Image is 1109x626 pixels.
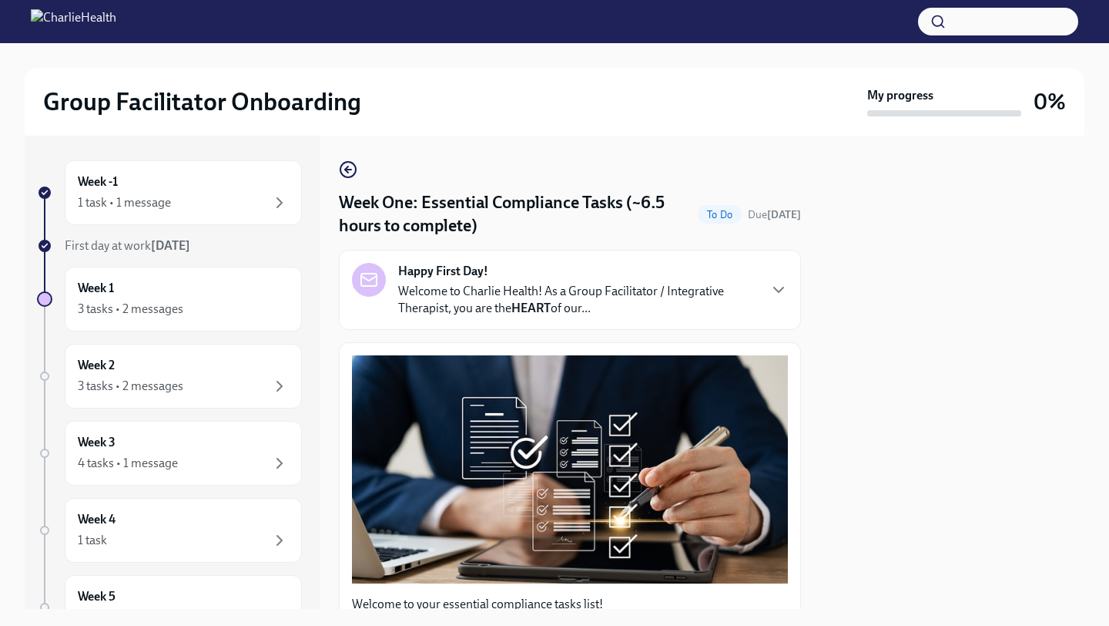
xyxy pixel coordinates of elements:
[37,421,302,486] a: Week 34 tasks • 1 message
[78,511,116,528] h6: Week 4
[43,86,361,117] h2: Group Facilitator Onboarding
[78,301,183,318] div: 3 tasks • 2 messages
[1034,88,1066,116] h3: 0%
[748,208,801,221] span: Due
[37,160,302,225] a: Week -11 task • 1 message
[511,301,551,315] strong: HEART
[78,357,115,374] h6: Week 2
[78,455,178,472] div: 4 tasks • 1 message
[37,237,302,254] a: First day at work[DATE]
[867,87,933,104] strong: My progress
[78,378,183,395] div: 3 tasks • 2 messages
[767,208,801,221] strong: [DATE]
[65,238,190,253] span: First day at work
[78,588,116,605] h6: Week 5
[37,498,302,563] a: Week 41 task
[37,267,302,332] a: Week 13 tasks • 2 messages
[748,207,801,222] span: September 9th, 2025 10:00
[352,355,788,583] button: Zoom image
[151,238,190,253] strong: [DATE]
[31,9,116,34] img: CharlieHealth
[78,280,114,297] h6: Week 1
[398,263,488,280] strong: Happy First Day!
[78,173,118,190] h6: Week -1
[78,532,107,549] div: 1 task
[352,596,788,613] p: Welcome to your essential compliance tasks list!
[698,209,742,220] span: To Do
[339,191,692,237] h4: Week One: Essential Compliance Tasks (~6.5 hours to complete)
[78,194,171,211] div: 1 task • 1 message
[398,283,757,317] p: Welcome to Charlie Health! As a Group Facilitator / Integrative Therapist, you are the of our...
[78,434,116,451] h6: Week 3
[37,344,302,409] a: Week 23 tasks • 2 messages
